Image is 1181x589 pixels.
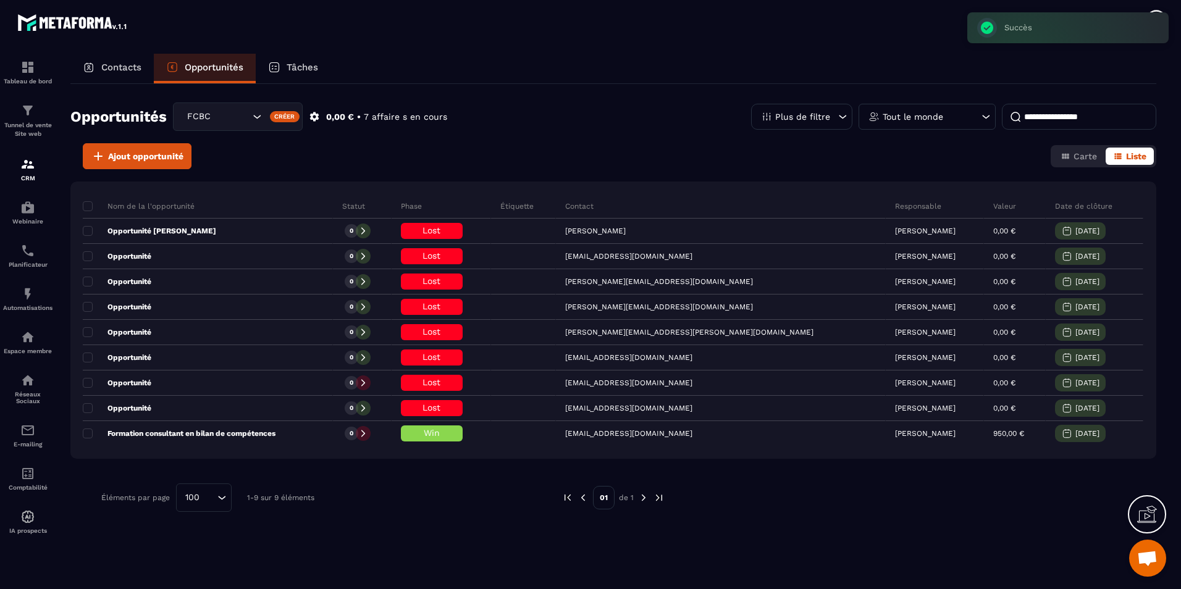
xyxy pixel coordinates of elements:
[562,492,573,503] img: prev
[993,404,1015,412] p: 0,00 €
[204,491,214,504] input: Search for option
[326,111,354,123] p: 0,00 €
[350,227,353,235] p: 0
[270,111,300,122] div: Créer
[775,112,830,121] p: Plus de filtre
[83,353,151,362] p: Opportunité
[895,328,956,336] p: [PERSON_NAME]
[3,261,53,268] p: Planificateur
[993,353,1015,362] p: 0,00 €
[993,227,1015,235] p: 0,00 €
[227,110,250,123] input: Search for option
[1075,404,1099,412] p: [DATE]
[350,328,353,336] p: 0
[83,403,151,413] p: Opportunité
[83,378,151,388] p: Opportunité
[422,225,440,235] span: Lost
[83,327,151,337] p: Opportunité
[565,201,594,211] p: Contact
[350,353,353,362] p: 0
[350,252,353,261] p: 0
[422,276,440,286] span: Lost
[3,191,53,234] a: automationsautomationsWebinaire
[422,352,440,362] span: Lost
[181,491,204,504] span: 100
[350,303,353,311] p: 0
[1075,378,1099,387] p: [DATE]
[176,483,232,512] div: Search for option
[185,62,243,73] p: Opportunités
[3,304,53,311] p: Automatisations
[422,377,440,387] span: Lost
[83,143,191,169] button: Ajout opportunité
[3,94,53,148] a: formationformationTunnel de vente Site web
[3,51,53,94] a: formationformationTableau de bord
[20,200,35,215] img: automations
[83,428,275,438] p: Formation consultant en bilan de compétences
[993,252,1015,261] p: 0,00 €
[500,201,534,211] p: Étiquette
[3,320,53,364] a: automationsautomationsEspace membre
[1075,429,1099,438] p: [DATE]
[83,277,151,286] p: Opportunité
[895,378,956,387] p: [PERSON_NAME]
[424,428,440,438] span: Win
[3,391,53,404] p: Réseaux Sociaux
[70,104,167,129] h2: Opportunités
[1075,328,1099,336] p: [DATE]
[20,243,35,258] img: scheduler
[154,54,256,83] a: Opportunités
[256,54,330,83] a: Tâches
[1053,148,1104,165] button: Carte
[883,112,943,121] p: Tout le monde
[895,429,956,438] p: [PERSON_NAME]
[20,157,35,172] img: formation
[20,509,35,524] img: automations
[422,301,440,311] span: Lost
[895,353,956,362] p: [PERSON_NAME]
[993,201,1016,211] p: Valeur
[20,423,35,438] img: email
[20,330,35,345] img: automations
[342,201,365,211] p: Statut
[350,429,353,438] p: 0
[1075,353,1099,362] p: [DATE]
[184,110,227,123] span: FCBC
[578,492,589,503] img: prev
[1129,540,1166,577] a: Ouvrir le chat
[993,277,1015,286] p: 0,00 €
[3,148,53,191] a: formationformationCRM
[993,303,1015,311] p: 0,00 €
[350,378,353,387] p: 0
[20,60,35,75] img: formation
[247,493,314,502] p: 1-9 sur 9 éléments
[3,527,53,534] p: IA prospects
[1075,277,1099,286] p: [DATE]
[3,78,53,85] p: Tableau de bord
[70,54,154,83] a: Contacts
[3,234,53,277] a: schedulerschedulerPlanificateur
[83,201,195,211] p: Nom de la l'opportunité
[364,111,447,123] p: 7 affaire s en cours
[3,218,53,225] p: Webinaire
[993,429,1024,438] p: 950,00 €
[993,328,1015,336] p: 0,00 €
[993,378,1015,387] p: 0,00 €
[654,492,665,503] img: next
[108,150,183,162] span: Ajout opportunité
[20,373,35,388] img: social-network
[101,62,141,73] p: Contacts
[3,484,53,491] p: Comptabilité
[350,404,353,412] p: 0
[3,121,53,138] p: Tunnel de vente Site web
[3,414,53,457] a: emailemailE-mailing
[1075,227,1099,235] p: [DATE]
[3,441,53,448] p: E-mailing
[101,493,170,502] p: Éléments par page
[1074,151,1097,161] span: Carte
[3,348,53,354] p: Espace membre
[895,201,941,211] p: Responsable
[638,492,649,503] img: next
[422,251,440,261] span: Lost
[1075,303,1099,311] p: [DATE]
